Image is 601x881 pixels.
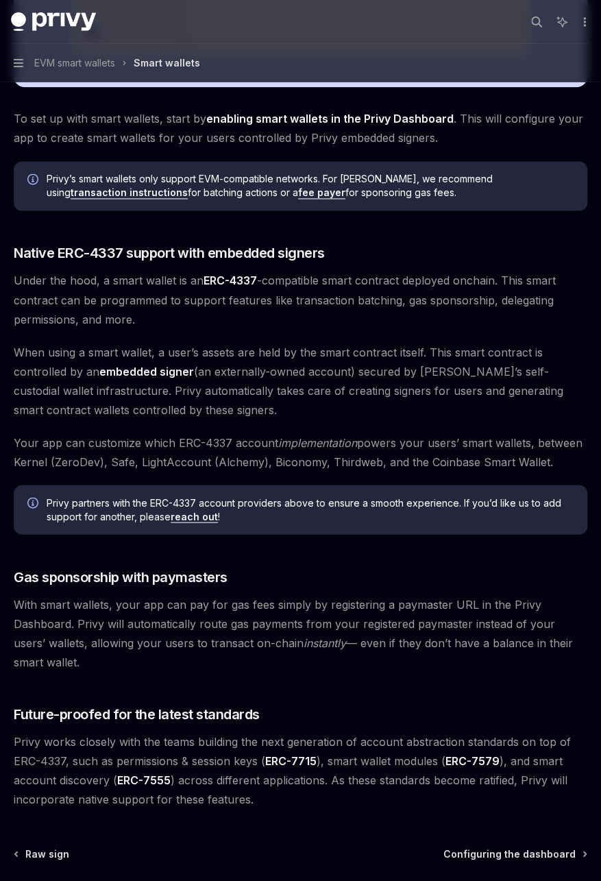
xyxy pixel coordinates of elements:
div: Smart wallets [134,55,200,71]
em: implementation [278,435,357,449]
a: ERC-7579 [445,753,500,768]
button: More actions [576,12,590,32]
a: ERC-4337 [204,274,257,288]
span: Native ERC-4337 support with embedded signers [14,243,325,263]
img: dark logo [11,12,96,32]
span: With smart wallets, your app can pay for gas fees simply by registering a paymaster URL in the Pr... [14,594,587,671]
a: enabling smart wallets in the Privy Dashboard [206,112,454,126]
svg: Info [27,497,41,511]
strong: embedded signer [99,364,194,378]
span: When using a smart wallet, a user’s assets are held by the smart contract itself. This smart cont... [14,342,587,419]
span: EVM smart wallets [34,55,115,71]
span: To set up with smart wallets, start by . This will configure your app to create smart wallets for... [14,109,587,147]
span: Future-proofed for the latest standards [14,704,260,723]
span: Privy works closely with the teams building the next generation of account abstraction standards ... [14,732,587,808]
span: Your app can customize which ERC-4337 account powers your users’ smart wallets, between Kernel (Z... [14,433,587,471]
span: Configuring the dashboard [443,847,576,860]
span: Privy partners with the ERC-4337 account providers above to ensure a smooth experience. If you’d ... [47,496,574,523]
a: Configuring the dashboard [443,847,586,860]
a: reach out [171,510,218,522]
span: Gas sponsorship with paymasters [14,567,228,586]
a: Raw sign [15,847,69,860]
span: Privy’s smart wallets only support EVM-compatible networks. For [PERSON_NAME], we recommend using... [47,172,574,200]
a: ERC-7715 [265,753,317,768]
span: Under the hood, a smart wallet is an -compatible smart contract deployed onchain. This smart cont... [14,271,587,328]
a: ERC-7555 [117,773,171,787]
svg: Info [27,173,41,187]
span: Raw sign [25,847,69,860]
a: transaction instructions [71,186,188,199]
em: instantly [304,636,346,649]
a: fee payer [298,186,345,199]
